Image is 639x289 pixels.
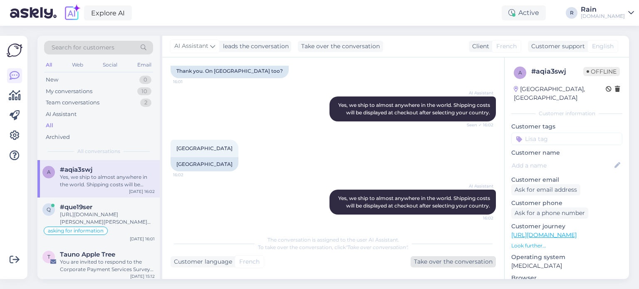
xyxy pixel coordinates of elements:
div: 10 [137,87,151,96]
font: All conversations [77,148,120,154]
img: Askly Logo [7,42,22,58]
p: [MEDICAL_DATA] [511,262,622,270]
span: 16:01 [173,79,204,85]
img: you explored [63,4,81,22]
font: a [518,69,522,76]
font: Customer journey [511,222,565,230]
font: Archived [46,133,70,140]
font: Yes, we ship to almost anywhere in the world. Shipping costs will be displayed at checkout after ... [338,102,491,116]
font: Take over the conversation [301,42,380,50]
font: Yes, we ship to almost anywhere in the world. Shipping costs will be displayed at checkout after ... [338,195,491,209]
font: Customer language [174,258,232,265]
font: Explore AI [91,9,125,17]
font: Operating system [511,253,565,261]
font: Customer support [531,42,585,50]
font: #que19ser [60,203,92,211]
font: Customer information [539,110,595,116]
div: Thank you. On [GEOGRAPHIC_DATA] too? [171,64,289,78]
font: AI Assistant [469,90,493,96]
font: Take over the conversation [414,258,493,265]
font: asking for information [48,227,104,234]
font: [GEOGRAPHIC_DATA], [GEOGRAPHIC_DATA] [514,85,585,101]
font: [URL][DOMAIN_NAME][PERSON_NAME][PERSON_NAME] no.37 [60,211,151,232]
div: R [566,7,577,19]
font: My conversations [46,88,92,94]
font: Seen ✓ 16:02 [467,122,493,128]
font: Customer email [511,176,559,183]
div: 0 [139,76,151,84]
font: Customer name [511,149,560,156]
font: You are invited to respond to the Corporate Payment Services Survey 2025 questionnaire. [60,259,154,280]
span: Tauno Apple Tree [60,251,115,258]
span: T [47,254,50,260]
font: Yes, we ship to almost anywhere in the world. Shipping costs will be displayed at checkout after ... [60,174,151,203]
span: 16:02 [173,172,204,178]
div: 2 [140,99,151,107]
font: Customer tags [511,123,555,130]
span: English [592,42,614,51]
a: [URL][DOMAIN_NAME] [511,231,577,239]
input: Lisa tag [511,133,622,145]
font: The conversation is assigned to the user AI Assistant. [267,237,399,243]
font: Social [103,62,117,68]
div: [DATE] 16:02 [129,188,155,195]
font: AI Assistant [469,183,493,189]
div: Email [136,59,153,70]
font: French [239,258,260,265]
div: [DATE] 16:01 [130,236,155,242]
span: Offline [583,67,620,76]
font: 16:02 [483,215,493,221]
font: Team conversations [46,99,99,106]
font: [GEOGRAPHIC_DATA] [176,145,233,151]
span: q [47,206,51,212]
div: All [44,59,54,70]
a: Explore AI [84,5,132,20]
font: Rain [581,5,597,13]
div: [GEOGRAPHIC_DATA] [171,157,238,171]
span: French [496,42,517,51]
font: New [46,76,58,83]
span: a [47,169,51,175]
font: #aqia3swj [60,165,92,173]
font: To take over the conversation, click [258,244,346,250]
a: Rain[DOMAIN_NAME] [581,6,634,20]
font: AI Assistant [46,111,77,117]
font: # [531,67,536,75]
font: All [46,122,53,128]
font: Client [472,42,489,50]
div: [DOMAIN_NAME] [581,13,625,20]
font: Tauno Apple Tree [60,250,115,258]
font: Search for customers [52,44,114,51]
font: Ask for email address [515,186,577,193]
div: [DATE] 15:12 [130,273,155,279]
div: Web [70,59,85,70]
font: Browser [511,274,537,282]
font: "Take over conversation". [346,244,409,250]
font: aqia3swj [536,67,566,75]
font: Look further... [511,242,546,249]
input: Add a name [512,161,613,170]
font: AI Assistant [174,42,208,49]
font: Active [518,9,539,17]
font: Customer phone [511,199,562,207]
font: leads the conversation [223,42,289,50]
font: Ask for a phone number [515,209,585,217]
